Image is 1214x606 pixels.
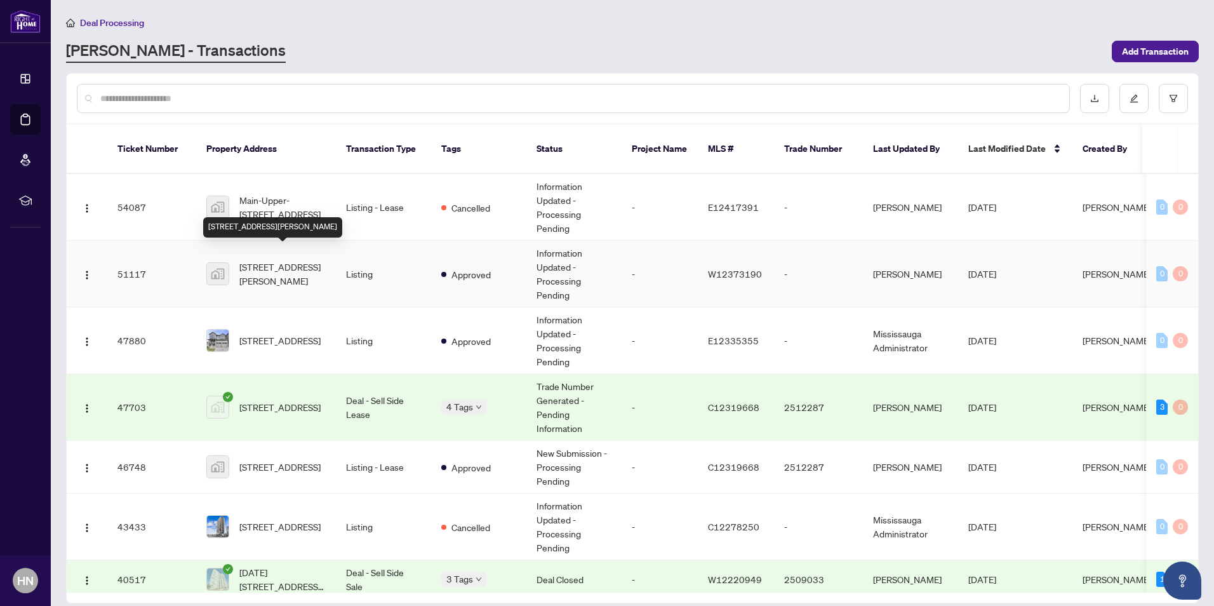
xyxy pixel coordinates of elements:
[77,457,97,477] button: Logo
[526,241,622,307] td: Information Updated - Processing Pending
[17,572,34,589] span: HN
[1156,400,1168,415] div: 3
[1156,459,1168,475] div: 0
[1080,84,1109,113] button: download
[1072,125,1149,174] th: Created By
[622,374,698,441] td: -
[239,460,321,474] span: [STREET_ADDRESS]
[66,40,286,63] a: [PERSON_NAME] - Transactions
[968,335,996,346] span: [DATE]
[708,401,759,413] span: C12319668
[622,441,698,494] td: -
[968,521,996,532] span: [DATE]
[451,267,491,281] span: Approved
[958,125,1072,174] th: Last Modified Date
[1083,574,1151,585] span: [PERSON_NAME]
[1156,199,1168,215] div: 0
[451,461,491,475] span: Approved
[431,125,526,174] th: Tags
[863,241,958,307] td: [PERSON_NAME]
[203,217,342,238] div: [STREET_ADDRESS][PERSON_NAME]
[774,174,863,241] td: -
[107,307,196,374] td: 47880
[863,560,958,599] td: [PERSON_NAME]
[107,374,196,441] td: 47703
[774,441,863,494] td: 2512287
[476,576,482,582] span: down
[1156,266,1168,281] div: 0
[77,264,97,284] button: Logo
[66,18,75,27] span: home
[336,494,431,560] td: Listing
[10,10,41,33] img: logo
[708,335,759,346] span: E12335355
[1173,459,1188,475] div: 0
[774,560,863,599] td: 2509033
[107,174,196,241] td: 54087
[196,125,336,174] th: Property Address
[207,516,229,537] img: thumbnail-img
[968,574,996,585] span: [DATE]
[107,560,196,599] td: 40517
[82,523,92,533] img: Logo
[708,201,759,213] span: E12417391
[82,576,92,586] img: Logo
[1083,201,1151,213] span: [PERSON_NAME]
[968,268,996,279] span: [DATE]
[82,403,92,414] img: Logo
[1090,94,1099,103] span: download
[207,196,229,218] img: thumbnail-img
[863,494,958,560] td: Mississauga Administrator
[1083,268,1151,279] span: [PERSON_NAME]
[77,516,97,537] button: Logo
[1122,41,1189,62] span: Add Transaction
[1156,333,1168,348] div: 0
[863,374,958,441] td: [PERSON_NAME]
[107,241,196,307] td: 51117
[451,201,490,215] span: Cancelled
[526,125,622,174] th: Status
[698,125,774,174] th: MLS #
[446,400,473,414] span: 4 Tags
[446,572,473,586] span: 3 Tags
[708,461,759,473] span: C12319668
[622,125,698,174] th: Project Name
[223,564,233,574] span: check-circle
[77,197,97,217] button: Logo
[1156,519,1168,534] div: 0
[863,174,958,241] td: [PERSON_NAME]
[207,569,229,590] img: thumbnail-img
[207,396,229,418] img: thumbnail-img
[476,404,482,410] span: down
[336,125,431,174] th: Transaction Type
[1112,41,1199,62] button: Add Transaction
[622,494,698,560] td: -
[336,441,431,494] td: Listing - Lease
[207,456,229,478] img: thumbnail-img
[239,333,321,347] span: [STREET_ADDRESS]
[1173,333,1188,348] div: 0
[82,337,92,347] img: Logo
[968,142,1046,156] span: Last Modified Date
[77,569,97,589] button: Logo
[336,174,431,241] td: Listing - Lease
[82,463,92,473] img: Logo
[336,307,431,374] td: Listing
[774,307,863,374] td: -
[336,374,431,441] td: Deal - Sell Side Lease
[968,401,996,413] span: [DATE]
[82,203,92,213] img: Logo
[451,334,491,348] span: Approved
[526,560,622,599] td: Deal Closed
[1173,400,1188,415] div: 0
[526,441,622,494] td: New Submission - Processing Pending
[223,392,233,402] span: check-circle
[107,441,196,494] td: 46748
[82,270,92,280] img: Logo
[1119,84,1149,113] button: edit
[207,263,229,285] img: thumbnail-img
[207,330,229,351] img: thumbnail-img
[451,520,490,534] span: Cancelled
[863,125,958,174] th: Last Updated By
[1173,266,1188,281] div: 0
